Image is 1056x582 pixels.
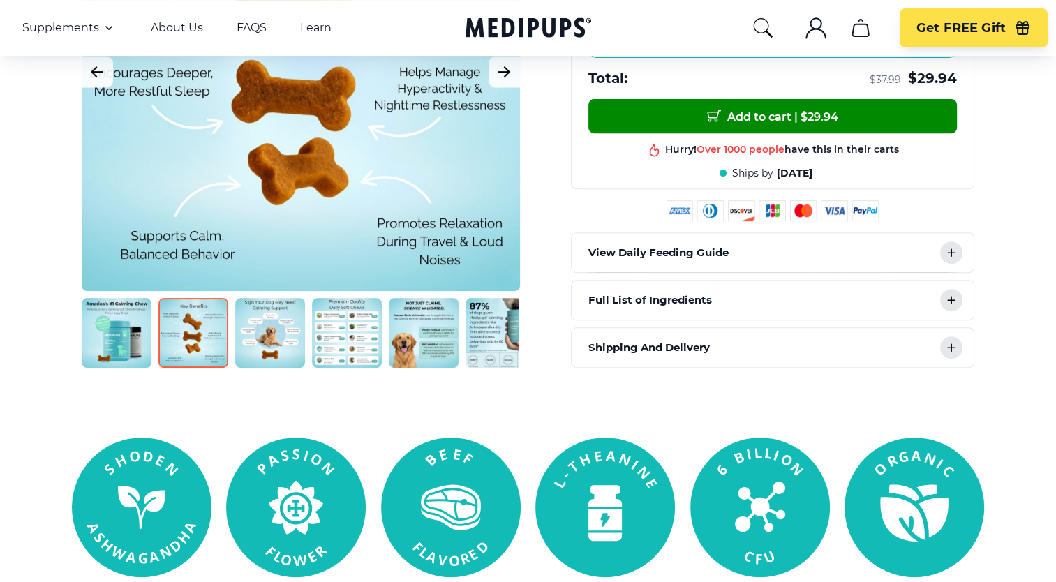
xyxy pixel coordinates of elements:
[844,11,877,45] button: cart
[908,69,957,88] span: $ 29.94
[82,298,151,368] img: Calming Dog Chews | Natural Dog Supplements
[158,298,228,368] img: Calming Dog Chews | Natural Dog Supplements
[300,21,332,35] a: Learn
[870,73,901,87] span: $ 37.99
[707,109,838,124] span: Add to cart | $ 29.94
[916,20,1006,36] span: Get FREE Gift
[732,167,773,180] span: Ships by
[588,339,710,356] p: Shipping And Delivery
[489,56,520,87] button: Next Image
[667,200,879,221] img: payment methods
[799,11,833,45] button: account
[151,21,203,35] a: About Us
[82,56,113,87] button: Previous Image
[466,15,591,43] a: Medipups
[588,292,712,308] p: Full List of Ingredients
[389,298,459,368] img: Calming Dog Chews | Natural Dog Supplements
[777,167,812,180] span: [DATE]
[665,142,899,156] div: Hurry! have this in their carts
[22,21,99,35] span: Supplements
[312,298,382,368] img: Calming Dog Chews | Natural Dog Supplements
[588,99,957,133] button: Add to cart | $29.94
[235,298,305,368] img: Calming Dog Chews | Natural Dog Supplements
[697,142,784,155] span: Over 1000 people
[900,8,1048,47] button: Get FREE Gift
[237,21,267,35] a: FAQS
[588,244,729,261] p: View Daily Feeding Guide
[752,17,774,39] button: search
[466,298,535,368] img: Calming Dog Chews | Natural Dog Supplements
[22,20,117,36] button: Supplements
[588,69,627,88] span: Total:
